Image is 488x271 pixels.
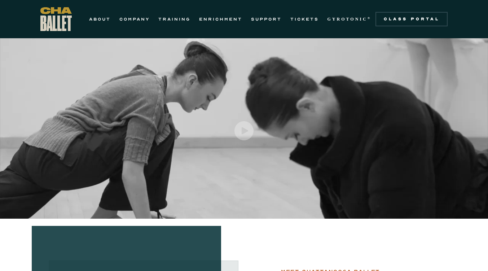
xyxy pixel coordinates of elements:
a: GYROTONIC® [327,15,372,23]
a: Class Portal [375,12,448,26]
sup: ® [368,16,372,20]
a: ENRICHMENT [199,15,242,23]
a: SUPPORT [251,15,282,23]
div: Class Portal [380,16,443,22]
strong: GYROTONIC [327,17,368,22]
a: COMPANY [119,15,150,23]
a: home [40,7,72,31]
a: TICKETS [290,15,319,23]
a: TRAINING [158,15,190,23]
a: ABOUT [89,15,111,23]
